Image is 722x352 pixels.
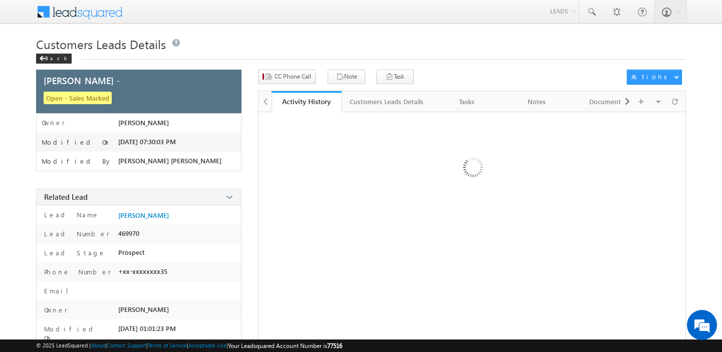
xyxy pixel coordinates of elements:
[42,229,110,238] label: Lead Number
[44,192,88,202] span: Related Lead
[275,72,311,81] span: CC Phone Call
[376,70,414,84] button: Task
[118,248,145,256] span: Prospect
[279,97,334,106] div: Activity History
[42,286,76,295] label: Email
[118,324,176,332] span: [DATE] 01:01:23 PM
[228,342,342,349] span: Your Leadsquared Account Number is
[327,342,342,349] span: 77516
[107,342,146,348] a: Contact Support
[502,91,572,112] a: Notes
[350,96,423,108] div: Customers Leads Details
[118,157,221,165] span: [PERSON_NAME] [PERSON_NAME]
[91,342,105,348] a: About
[42,305,68,314] label: Owner
[510,96,563,108] div: Notes
[580,96,633,108] div: Documents
[42,138,111,146] label: Modified On
[42,210,99,219] label: Lead Name
[118,138,176,146] span: [DATE] 07:30:03 PM
[118,119,169,127] span: [PERSON_NAME]
[42,157,112,165] label: Modified By
[36,36,166,52] span: Customers Leads Details
[44,92,112,104] span: Open - Sales Marked
[631,72,671,81] div: Actions
[42,248,106,257] label: Lead Stage
[118,229,139,237] span: 469970
[42,324,113,342] label: Modified On
[188,342,226,348] a: Acceptable Use
[36,341,342,350] span: © 2025 LeadSquared | | | | |
[44,76,120,85] span: [PERSON_NAME] -
[342,91,432,112] a: Customers Leads Details
[36,54,72,64] div: Back
[42,119,65,127] label: Owner
[258,70,316,84] button: CC Phone Call
[118,305,169,313] span: [PERSON_NAME]
[328,70,365,84] button: Note
[572,91,642,112] a: Documents
[42,267,111,276] label: Phone Number
[272,91,342,112] a: Activity History
[148,342,187,348] a: Terms of Service
[118,267,167,275] span: +xx-xxxxxxxx35
[420,117,524,221] img: Loading ...
[440,96,494,108] div: Tasks
[627,70,682,85] button: Actions
[118,211,169,219] a: [PERSON_NAME]
[432,91,503,112] a: Tasks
